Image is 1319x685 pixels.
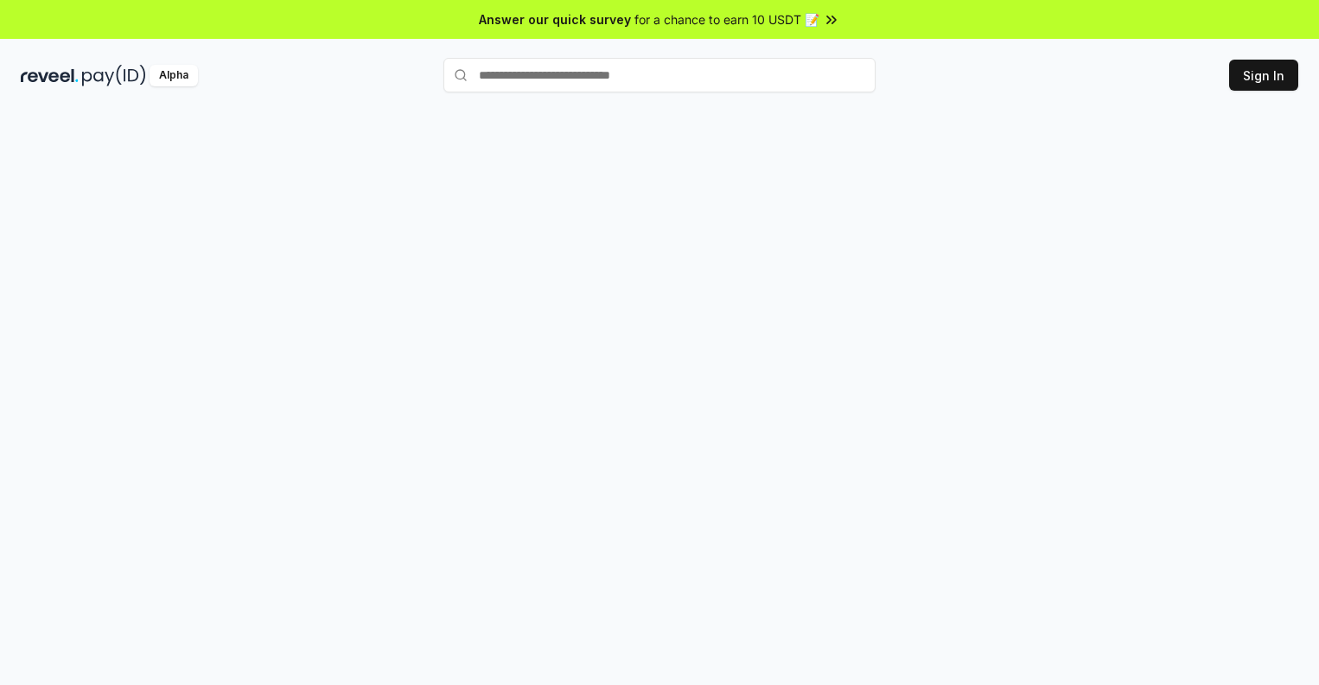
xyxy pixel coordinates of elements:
[1229,60,1298,91] button: Sign In
[634,10,819,29] span: for a chance to earn 10 USDT 📝
[21,65,79,86] img: reveel_dark
[150,65,198,86] div: Alpha
[82,65,146,86] img: pay_id
[479,10,631,29] span: Answer our quick survey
